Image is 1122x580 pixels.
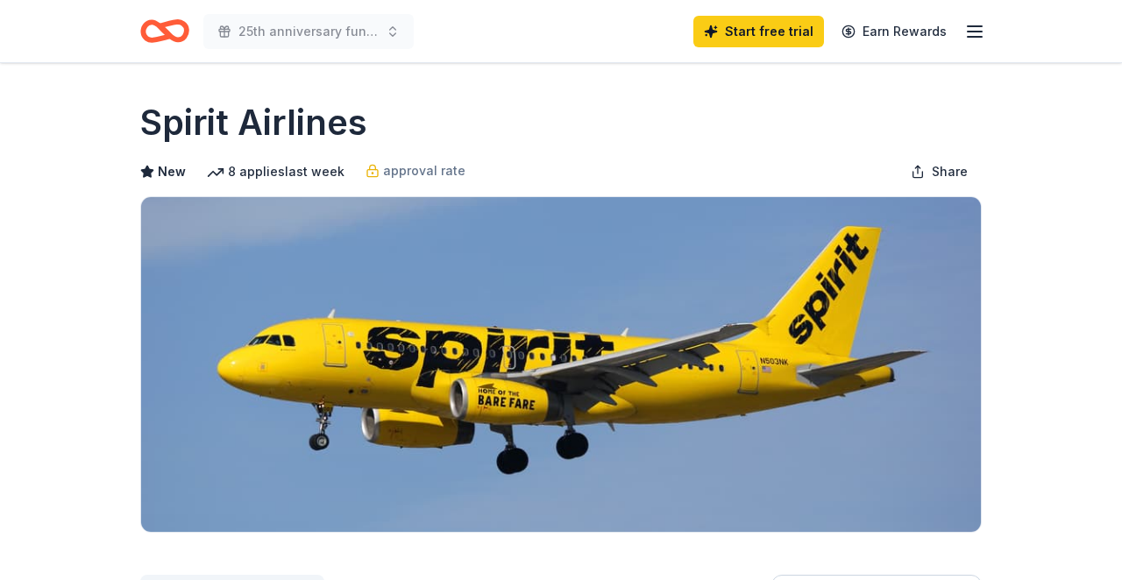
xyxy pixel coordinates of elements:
button: 25th anniversary fundraising dinner dance silent auction [DATE] [203,14,414,49]
span: approval rate [383,160,465,181]
a: approval rate [366,160,465,181]
a: Start free trial [693,16,824,47]
a: Home [140,11,189,52]
h1: Spirit Airlines [140,98,367,147]
img: Image for Spirit Airlines [141,197,981,532]
span: Share [932,161,968,182]
button: Share [897,154,982,189]
span: 25th anniversary fundraising dinner dance silent auction [DATE] [238,21,379,42]
span: New [158,161,186,182]
div: 8 applies last week [207,161,344,182]
a: Earn Rewards [831,16,957,47]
